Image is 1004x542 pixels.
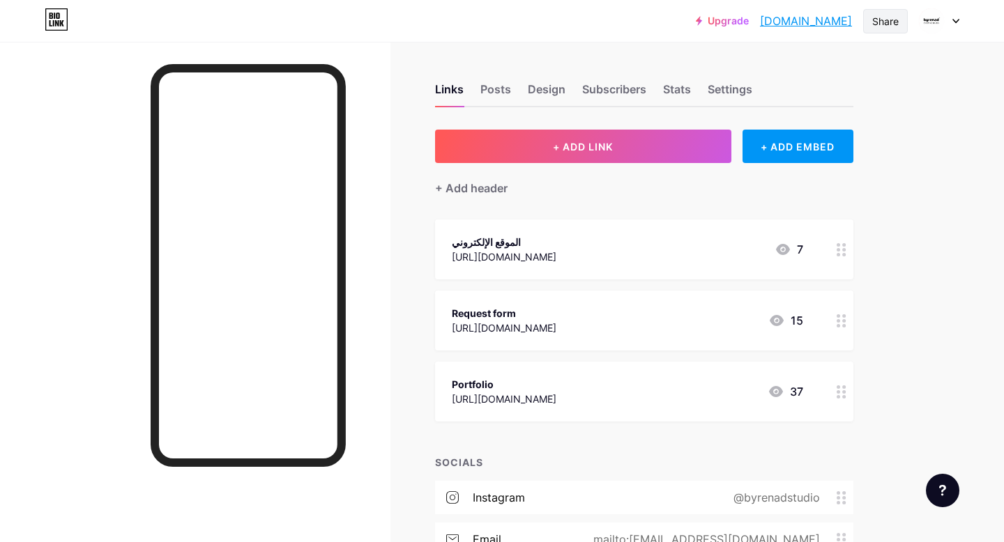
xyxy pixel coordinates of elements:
button: + ADD LINK [435,130,731,163]
div: 15 [768,312,803,329]
div: SOCIALS [435,455,853,470]
div: الموقع الإلكتروني [452,235,556,249]
div: + ADD EMBED [743,130,853,163]
a: Upgrade [696,15,749,26]
div: + Add header [435,180,508,196]
div: Posts [480,81,511,106]
div: [URL][DOMAIN_NAME] [452,320,556,335]
div: 7 [775,241,803,258]
div: Portfolio [452,377,556,392]
div: 37 [768,383,803,400]
div: [URL][DOMAIN_NAME] [452,392,556,406]
a: [DOMAIN_NAME] [760,13,852,29]
div: Subscribers [582,81,646,106]
div: [URL][DOMAIN_NAME] [452,249,556,264]
div: Design [528,81,565,106]
div: @byrenadstudio [711,489,837,506]
span: + ADD LINK [553,141,613,153]
div: Stats [663,81,691,106]
div: Share [872,14,899,29]
img: Renad Alghamdi [918,8,945,34]
div: Links [435,81,464,106]
div: instagram [473,489,525,506]
div: Settings [708,81,752,106]
div: Request form [452,306,556,320]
